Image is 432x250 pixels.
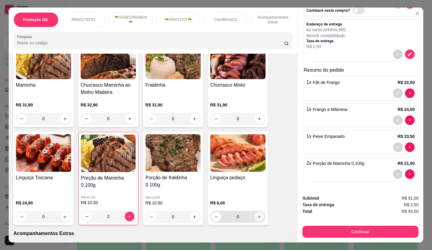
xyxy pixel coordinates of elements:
[405,49,415,59] button: decrease-product-quantity
[397,160,415,166] p: R$ 21,00
[405,169,415,179] button: decrease-product-quantity
[164,17,192,22] p: 🥗PRATO FIT🥗
[190,212,199,222] button: increase-product-quantity
[256,15,290,25] p: Acompanhamentos Extras
[16,200,71,206] p: R$ 24,90
[147,114,156,124] button: decrease-product-quantity
[214,17,237,22] p: CHURRASCO
[145,42,201,79] img: product-image
[190,114,199,124] button: increase-product-quantity
[17,212,27,222] button: decrease-product-quantity
[352,7,367,14] label: Automatic updates
[210,174,265,181] h4: Linguiça pedaço
[302,202,334,207] strong: Taxa de entrega
[145,200,201,206] p: R$ 10,50
[255,114,264,124] button: increase-product-quantity
[210,134,265,172] img: product-image
[306,27,347,33] p: av santo Antônio , 885 ,
[17,40,284,46] input: Pesquisa
[113,15,148,25] p: 🥗VEGETARIANOS🥗
[16,82,71,89] h4: Maminha
[397,133,415,139] p: R$ 23,50
[145,174,201,189] h4: Porção de fraldinha 0.100g
[81,42,136,79] img: product-image
[82,212,92,221] button: decrease-product-quantity
[81,200,136,206] p: R$ 10,50
[82,114,91,124] button: decrease-product-quantity
[125,212,134,221] button: increase-product-quantity
[313,107,348,112] span: Frango a Milanesa
[313,80,340,85] span: Filè de Frango
[313,161,364,166] span: Porção de Maminha 0,100g
[60,114,70,124] button: increase-product-quantity
[81,102,136,108] p: R$ 32,90
[17,34,34,39] label: Pesquisa
[401,208,418,215] span: R$ 93,50
[81,135,136,172] img: product-image
[16,102,71,108] p: R$ 31,90
[13,230,292,237] p: Acompanhamentos Extras
[210,82,265,89] h4: Churrasco Misto
[306,33,347,39] p: Moretti contabilidade
[393,49,403,59] button: decrease-product-quantity
[306,79,340,86] p: 1 x
[145,82,201,89] h4: Fraldinha
[401,195,418,201] span: R$ 91,00
[17,114,27,124] button: decrease-product-quantity
[255,212,264,222] button: increase-product-quantity
[19,17,53,22] p: ‼️Promoção 193 ‼️
[405,142,415,152] button: decrease-product-quantity
[405,115,415,125] button: decrease-product-quantity
[302,226,418,238] button: Continuar
[393,169,403,179] button: decrease-product-quantity
[125,114,135,124] button: increase-product-quantity
[393,142,403,152] button: decrease-product-quantity
[306,43,347,49] p: R$ 2,50
[302,209,312,214] strong: Total
[393,115,403,125] button: decrease-product-quantity
[16,42,71,79] img: product-image
[302,196,319,201] strong: Subtotal
[397,106,415,112] p: R$ 24,00
[211,212,221,222] button: decrease-product-quantity
[306,39,347,43] p: Taxa de entrega
[306,160,364,167] p: 2 x
[81,174,136,189] h4: Porção de Maminha 0,100g
[210,102,265,108] p: R$ 31,90
[81,195,136,200] p: R$ 12,50
[210,200,265,206] p: R$ 6,00
[306,8,350,13] p: Cashback nesta compra?
[145,134,201,172] img: product-image
[71,17,95,22] p: PRATO FEITO
[405,88,415,98] button: decrease-product-quantity
[16,174,71,181] h4: Linguiça Toscana
[81,82,136,96] h4: Churrasco Maminha ao Molho Madeira
[306,22,347,27] p: Endereço de entrega
[145,102,201,108] p: R$ 31,90
[145,195,201,200] p: R$ 12,50
[210,42,265,79] img: product-image
[304,67,417,74] p: Resumo do pedido
[306,133,345,140] p: 1 x
[306,106,347,113] p: 1 x
[147,212,156,222] button: decrease-product-quantity
[313,134,345,139] span: Peixe Empanado
[404,201,418,208] span: R$ 2,50
[397,79,415,85] p: R$ 22,50
[412,9,422,18] button: Close
[211,114,221,124] button: decrease-product-quantity
[393,88,403,98] button: decrease-product-quantity
[60,212,70,222] button: increase-product-quantity
[16,134,71,172] img: product-image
